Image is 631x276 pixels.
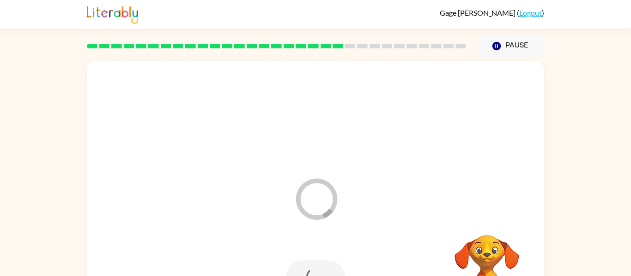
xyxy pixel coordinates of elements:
[440,8,544,17] div: ( )
[519,8,542,17] a: Logout
[87,4,138,24] img: Literably
[440,8,517,17] span: Gage [PERSON_NAME]
[477,35,544,57] button: Pause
